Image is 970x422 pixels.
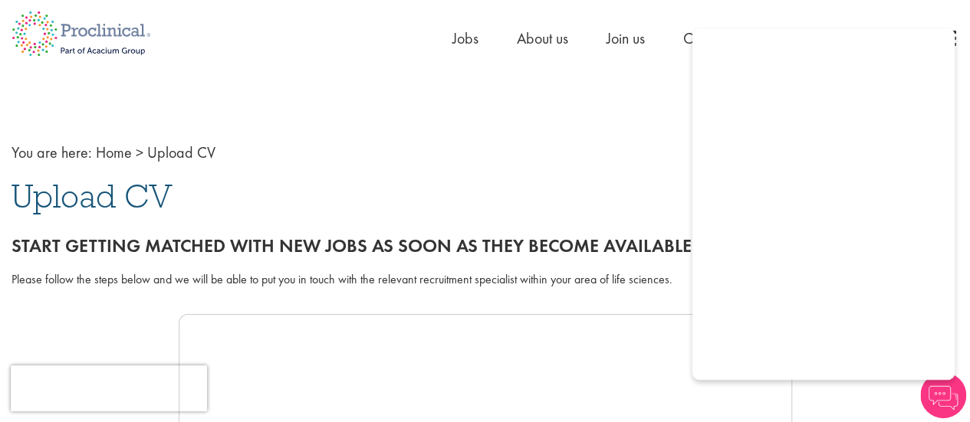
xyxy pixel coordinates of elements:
[683,28,729,48] a: Contact
[96,142,132,162] a: breadcrumb link
[11,365,207,411] iframe: reCAPTCHA
[136,142,143,162] span: >
[607,28,645,48] a: Join us
[12,236,958,256] h2: Start getting matched with new jobs as soon as they become available
[12,271,958,289] div: Please follow the steps below and we will be able to put you in touch with the relevant recruitme...
[920,372,966,418] img: Chatbot
[452,28,478,48] a: Jobs
[12,142,92,162] span: You are here:
[517,28,568,48] a: About us
[147,142,215,162] span: Upload CV
[12,175,173,217] span: Upload CV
